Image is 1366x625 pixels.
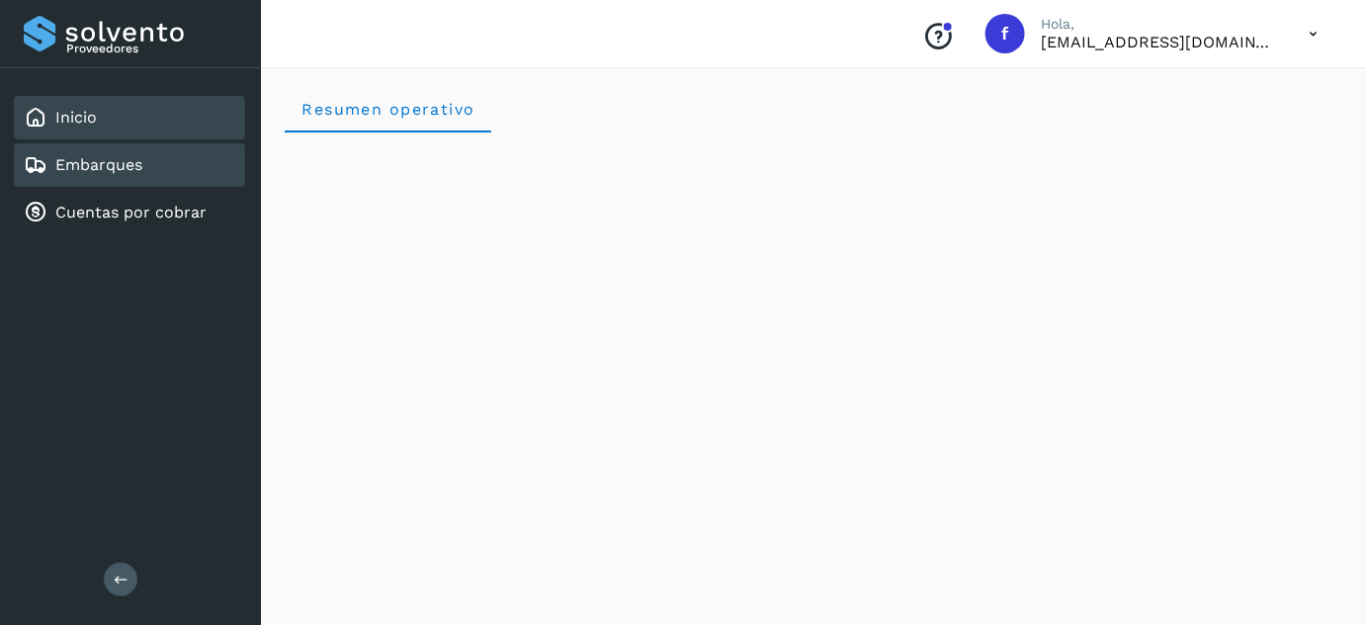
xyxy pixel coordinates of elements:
[14,143,245,187] div: Embarques
[55,203,207,222] a: Cuentas por cobrar
[66,42,237,55] p: Proveedores
[14,96,245,139] div: Inicio
[55,108,97,127] a: Inicio
[1041,33,1278,51] p: fyc3@mexamerik.com
[55,155,142,174] a: Embarques
[14,191,245,234] div: Cuentas por cobrar
[1041,16,1278,33] p: Hola,
[300,100,475,119] span: Resumen operativo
